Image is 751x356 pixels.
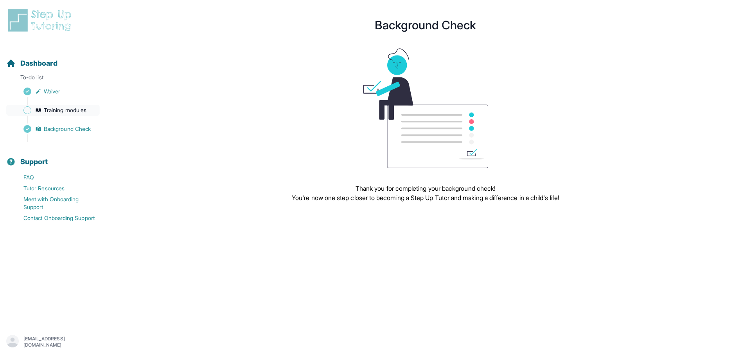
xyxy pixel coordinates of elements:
[6,58,57,69] a: Dashboard
[292,184,559,193] p: Thank you for completing your background check!
[44,106,86,114] span: Training modules
[6,8,76,33] img: logo
[292,193,559,202] p: You're now one step closer to becoming a Step Up Tutor and making a difference in a child's life!
[23,336,93,348] p: [EMAIL_ADDRESS][DOMAIN_NAME]
[3,144,97,170] button: Support
[6,213,100,224] a: Contact Onboarding Support
[6,172,100,183] a: FAQ
[3,73,97,84] p: To-do list
[6,335,93,349] button: [EMAIL_ADDRESS][DOMAIN_NAME]
[6,86,100,97] a: Waiver
[363,48,488,168] img: meeting graphic
[225,20,626,30] h1: Background Check
[20,58,57,69] span: Dashboard
[3,45,97,72] button: Dashboard
[6,194,100,213] a: Meet with Onboarding Support
[44,88,60,95] span: Waiver
[6,123,100,134] a: Background Check
[6,105,100,116] a: Training modules
[6,183,100,194] a: Tutor Resources
[20,156,48,167] span: Support
[44,125,91,133] span: Background Check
